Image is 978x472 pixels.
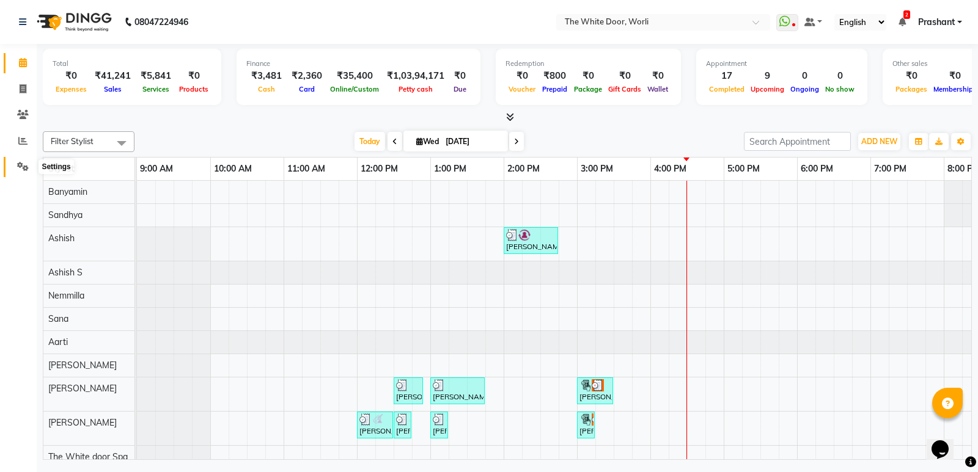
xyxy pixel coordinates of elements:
iframe: chat widget [927,423,966,460]
div: ₹5,841 [136,69,176,83]
a: 1:00 PM [431,160,469,178]
div: 17 [706,69,748,83]
a: 7:00 PM [871,160,910,178]
div: [PERSON_NAME], TK04, 01:00 PM-01:45 PM, TWD Classic Manicure [432,379,483,402]
span: 2 [903,10,910,19]
div: ₹0 [571,69,605,83]
div: [PERSON_NAME], TK02, 01:00 PM-01:15 PM, Waxing Underarms [432,413,447,437]
a: 10:00 AM [211,160,255,178]
div: ₹800 [539,69,571,83]
div: ₹0 [892,69,930,83]
span: Cash [255,85,278,93]
div: ₹2,360 [287,69,327,83]
div: [PERSON_NAME], TK06, 03:00 PM-03:30 PM, Long Last Gel Polish [578,379,612,402]
span: Ashish [48,233,75,244]
span: [PERSON_NAME] [48,417,117,428]
input: 2025-09-03 [442,133,503,151]
span: ADD NEW [861,137,897,146]
div: 9 [748,69,787,83]
div: [PERSON_NAME], TK02, 12:00 PM-12:30 PM, Waxing Full Arms [358,413,392,437]
div: [PERSON_NAME], TK02, 12:30 PM-12:45 PM, Waxing Full Legs [395,413,410,437]
span: Due [450,85,469,93]
span: Ashish S [48,267,83,278]
div: [PERSON_NAME], TK05, 02:00 PM-02:45 PM, TWD Classic Pedicure [505,229,557,252]
span: Today [355,132,385,151]
div: ₹0 [644,69,671,83]
span: Gift Cards [605,85,644,93]
span: Voucher [506,85,539,93]
div: ₹0 [449,69,471,83]
span: Nemmilla [48,290,84,301]
div: ₹3,481 [246,69,287,83]
span: Sales [101,85,125,93]
div: ₹0 [53,69,90,83]
b: 08047224946 [134,5,188,39]
div: Appointment [706,59,858,69]
span: Ongoing [787,85,822,93]
a: 4:00 PM [651,160,689,178]
div: [PERSON_NAME], TK06, 03:00 PM-03:15 PM, Threading Eye Brows [578,413,594,437]
input: Search Appointment [744,132,851,151]
img: logo [31,5,115,39]
div: [PERSON_NAME], TK04, 12:30 PM-12:55 PM, Gel Polish Removal [395,379,422,402]
div: ₹35,400 [327,69,382,83]
span: No show [822,85,858,93]
span: The White door Spa [48,451,128,462]
a: 6:00 PM [798,160,836,178]
span: [PERSON_NAME] [48,360,117,371]
span: Products [176,85,211,93]
span: Aarti [48,336,68,347]
span: Sana [48,313,68,324]
a: 11:00 AM [284,160,328,178]
div: ₹0 [506,69,539,83]
button: ADD NEW [858,133,900,150]
div: Redemption [506,59,671,69]
span: Wed [413,137,442,146]
a: 9:00 AM [137,160,176,178]
div: ₹41,241 [90,69,136,83]
div: 0 [787,69,822,83]
a: 12:00 PM [358,160,401,178]
a: 5:00 PM [724,160,763,178]
div: ₹0 [605,69,644,83]
span: Prepaid [539,85,570,93]
span: Card [296,85,318,93]
div: Settings [39,159,73,174]
div: Finance [246,59,471,69]
span: Prashant [918,16,955,29]
span: Sandhya [48,209,83,220]
a: 2 [899,16,906,27]
span: [PERSON_NAME] [48,383,117,394]
span: Expenses [53,85,90,93]
a: 3:00 PM [578,160,616,178]
div: ₹1,03,94,171 [382,69,449,83]
span: Completed [706,85,748,93]
a: 2:00 PM [504,160,543,178]
span: Petty cash [395,85,436,93]
span: Packages [892,85,930,93]
span: Online/Custom [327,85,382,93]
div: ₹0 [176,69,211,83]
span: Filter Stylist [51,136,94,146]
span: Banyamin [48,186,87,197]
span: Upcoming [748,85,787,93]
div: 0 [822,69,858,83]
span: Services [139,85,172,93]
span: Package [571,85,605,93]
span: Wallet [644,85,671,93]
div: Total [53,59,211,69]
